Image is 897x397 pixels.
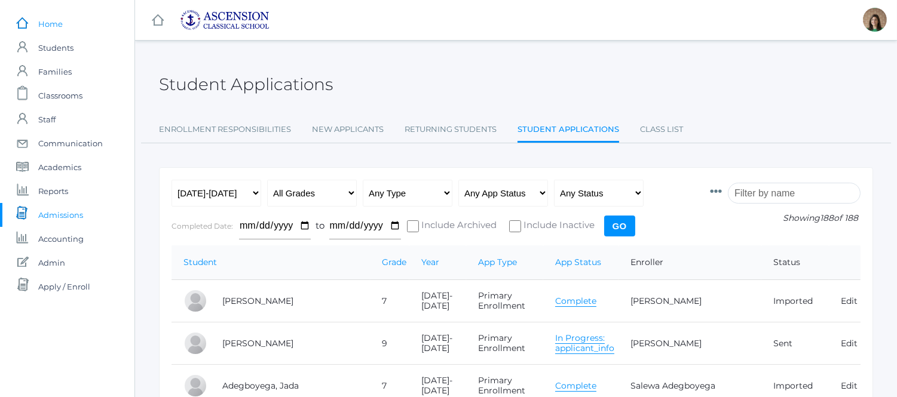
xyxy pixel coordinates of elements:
[316,220,324,231] span: to
[466,322,543,365] td: Primary Enrollment
[518,118,619,143] a: Student Applications
[159,118,291,141] a: Enrollment Responsibilities
[38,203,83,227] span: Admissions
[555,380,596,392] a: Complete
[640,118,683,141] a: Class List
[509,220,521,232] input: Include Inactive
[38,131,103,155] span: Communication
[761,322,829,365] td: Sent
[38,36,74,60] span: Students
[172,221,233,230] label: Completed Date:
[604,216,635,236] input: Go
[466,280,543,322] td: Primary Enrollment
[38,107,56,131] span: Staff
[222,338,293,349] a: [PERSON_NAME]
[407,220,419,232] input: Include Archived
[38,179,68,203] span: Reports
[38,60,72,84] span: Families
[630,338,702,349] a: [PERSON_NAME]
[180,10,270,30] img: ascension-logo-blue-113fc29133de2fb5813e50b71547a291c5fdb7962bf76d49838a2a14a36269ea.jpg
[555,257,601,267] a: App Status
[409,322,467,365] td: [DATE]-[DATE]
[728,183,861,204] input: Filter by name
[421,257,439,267] a: Year
[761,245,829,280] th: Status
[183,289,207,313] div: Levi Adams
[761,280,829,322] td: Imported
[619,245,761,280] th: Enroller
[38,155,81,179] span: Academics
[38,227,84,251] span: Accounting
[630,380,715,391] a: Salewa Adegboyega
[222,380,299,391] a: Adegboyega, Jada
[419,218,497,233] span: Include Archived
[521,218,595,233] span: Include Inactive
[841,296,858,306] a: Edit
[38,12,63,36] span: Home
[405,118,497,141] a: Returning Students
[863,8,887,32] div: Jenna Adams
[159,75,333,94] h2: Student Applications
[630,296,702,306] a: [PERSON_NAME]
[239,213,311,239] input: From
[38,251,65,275] span: Admin
[820,213,834,223] span: 188
[710,212,861,224] p: Showing of 188
[478,257,517,267] a: App Type
[312,118,384,141] a: New Applicants
[555,296,596,307] a: Complete
[183,257,217,267] a: Student
[409,280,467,322] td: [DATE]-[DATE]
[329,213,401,239] input: To
[183,331,207,355] div: Carly Adams
[370,280,409,322] td: 7
[841,380,858,391] a: Edit
[38,275,90,298] span: Apply / Enroll
[841,338,858,349] a: Edit
[38,84,82,107] span: Classrooms
[555,333,614,354] a: In Progress: applicant_info
[382,257,406,267] a: Grade
[222,296,293,306] a: [PERSON_NAME]
[370,322,409,365] td: 9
